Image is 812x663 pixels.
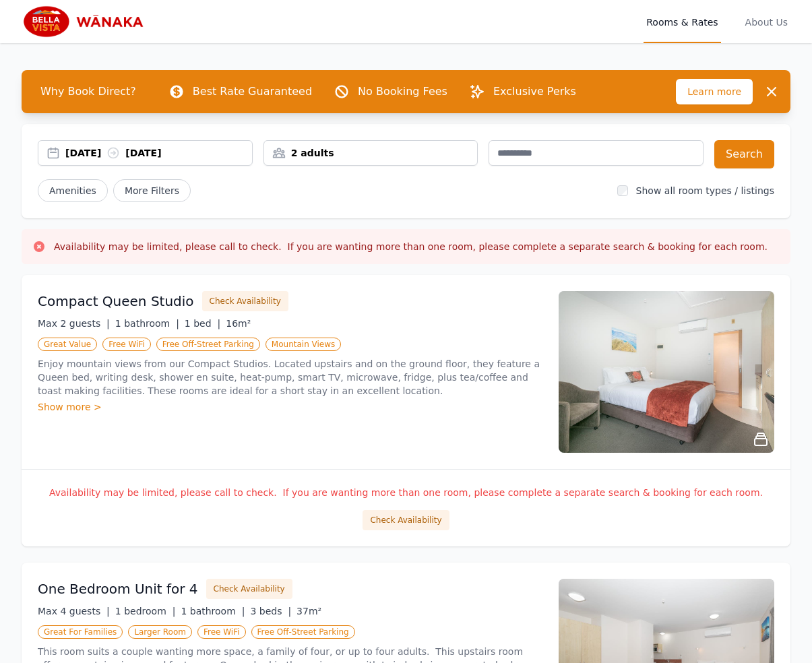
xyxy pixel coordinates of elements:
[250,606,291,617] span: 3 beds |
[38,357,542,398] p: Enjoy mountain views from our Compact Studios. Located upstairs and on the ground floor, they fea...
[181,606,245,617] span: 1 bathroom |
[636,185,774,196] label: Show all room types / listings
[22,5,151,38] img: Bella Vista Wanaka
[202,291,288,311] button: Check Availability
[363,510,449,530] button: Check Availability
[676,79,753,104] span: Learn more
[38,292,194,311] h3: Compact Queen Studio
[30,78,147,105] span: Why Book Direct?
[264,146,478,160] div: 2 adults
[296,606,321,617] span: 37m²
[38,579,198,598] h3: One Bedroom Unit for 4
[65,146,252,160] div: [DATE] [DATE]
[38,338,97,351] span: Great Value
[156,338,260,351] span: Free Off-Street Parking
[115,318,179,329] span: 1 bathroom |
[197,625,246,639] span: Free WiFi
[251,625,355,639] span: Free Off-Street Parking
[358,84,447,100] p: No Booking Fees
[38,486,774,499] p: Availability may be limited, please call to check. If you are wanting more than one room, please ...
[38,606,110,617] span: Max 4 guests |
[38,179,108,202] button: Amenities
[714,140,774,168] button: Search
[38,318,110,329] span: Max 2 guests |
[193,84,312,100] p: Best Rate Guaranteed
[493,84,576,100] p: Exclusive Perks
[54,240,768,253] h3: Availability may be limited, please call to check. If you are wanting more than one room, please ...
[38,625,123,639] span: Great For Families
[266,338,341,351] span: Mountain Views
[206,579,292,599] button: Check Availability
[128,625,192,639] span: Larger Room
[115,606,176,617] span: 1 bedroom |
[102,338,151,351] span: Free WiFi
[185,318,220,329] span: 1 bed |
[226,318,251,329] span: 16m²
[38,400,542,414] div: Show more >
[113,179,191,202] span: More Filters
